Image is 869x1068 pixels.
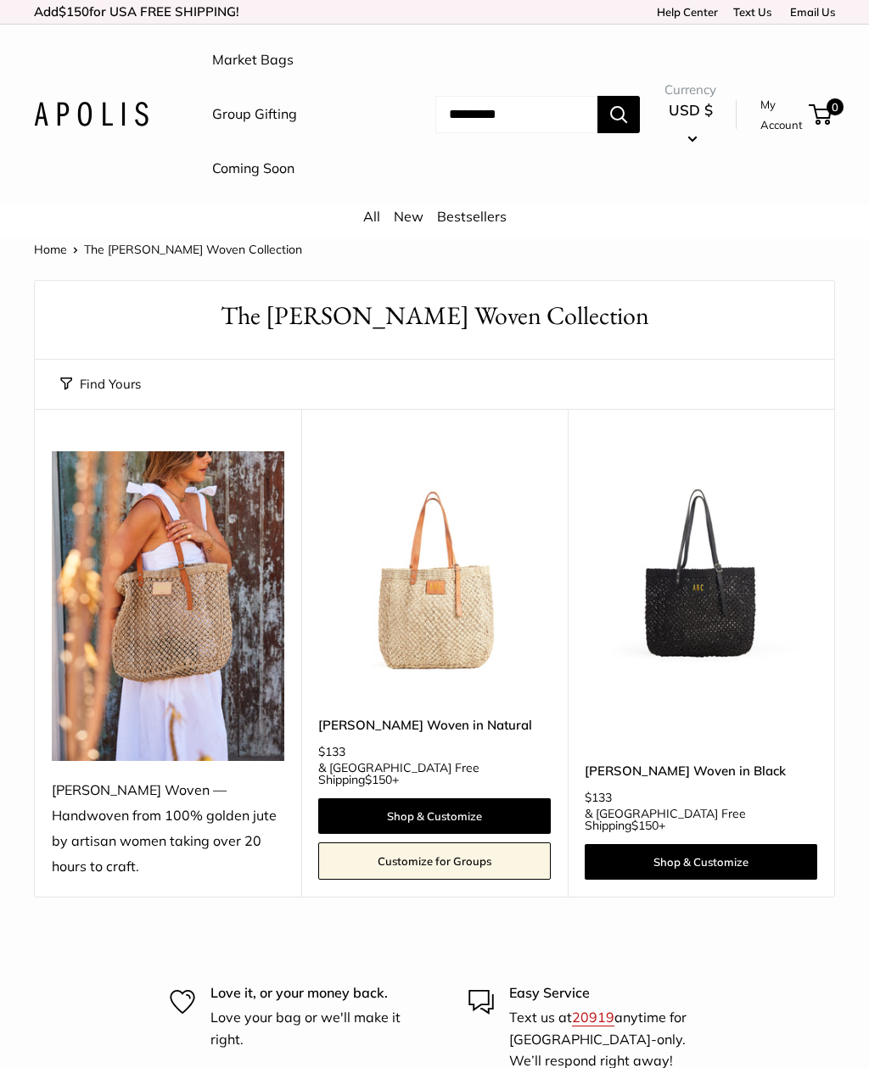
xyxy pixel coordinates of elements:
span: $150 [365,772,392,787]
a: Shop & Customize [318,798,551,834]
a: Bestsellers [437,208,507,225]
a: All [363,208,380,225]
div: [PERSON_NAME] Woven — Handwoven from 100% golden jute by artisan women taking over 20 hours to cr... [52,778,284,880]
span: & [GEOGRAPHIC_DATA] Free Shipping + [585,808,817,831]
p: Easy Service [509,982,699,1004]
button: Find Yours [60,372,141,396]
img: Apolis [34,102,149,126]
a: Email Us [784,5,835,19]
a: Mercado Woven in BlackMercado Woven in Black [585,451,817,684]
a: Market Bags [212,48,294,73]
input: Search... [435,96,597,133]
a: [PERSON_NAME] Woven in Black [585,761,817,780]
a: Mercado Woven in NaturalMercado Woven in Natural [318,451,551,684]
p: Love it, or your money back. [210,982,401,1004]
a: 0 [810,104,832,125]
a: Coming Soon [212,156,294,182]
img: Mercado Woven in Black [585,451,817,684]
button: Search [597,96,640,133]
a: 20919 [572,1009,614,1026]
p: Love your bag or we'll make it right. [210,1007,401,1050]
a: Group Gifting [212,102,297,127]
span: $150 [631,818,659,833]
span: The [PERSON_NAME] Woven Collection [84,242,302,257]
a: Text Us [733,5,771,19]
h1: The [PERSON_NAME] Woven Collection [60,298,809,334]
img: Mercado Woven — Handwoven from 100% golden jute by artisan women taking over 20 hours to craft. [52,451,284,761]
span: $150 [59,3,89,20]
a: Shop & Customize [585,844,817,880]
span: $133 [585,790,612,805]
span: 0 [827,98,844,115]
img: Mercado Woven in Natural [318,451,551,684]
a: [PERSON_NAME] Woven in Natural [318,715,551,735]
a: My Account [760,94,803,136]
span: & [GEOGRAPHIC_DATA] Free Shipping + [318,762,551,786]
span: $133 [318,744,345,759]
a: Home [34,242,67,257]
span: USD $ [669,101,713,119]
a: New [394,208,423,225]
a: Customize for Groups [318,842,551,880]
a: Help Center [651,5,718,19]
span: Currency [664,78,716,102]
nav: Breadcrumb [34,238,302,260]
button: USD $ [664,97,716,151]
